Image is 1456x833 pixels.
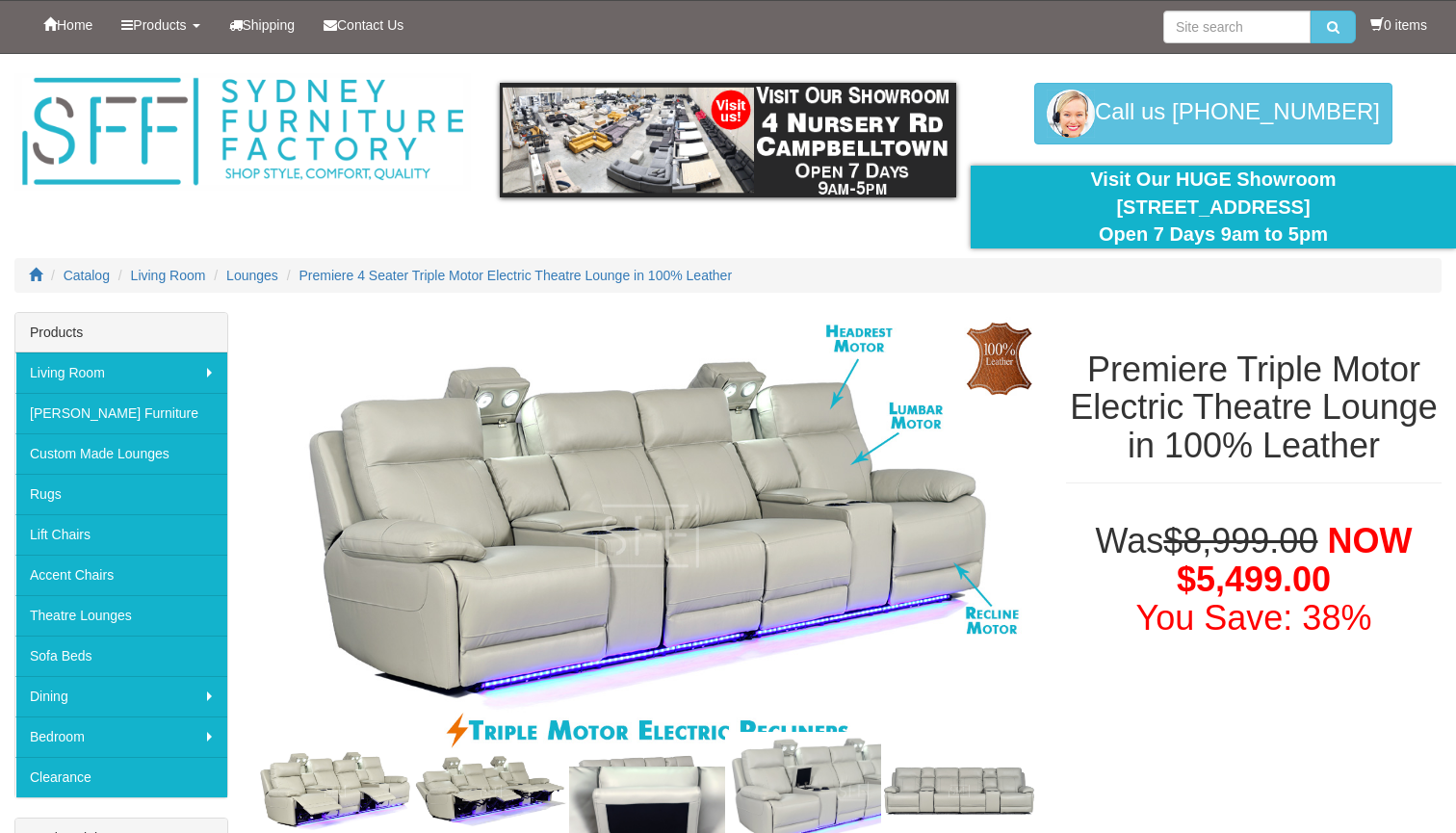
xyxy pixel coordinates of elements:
input: Site search [1163,11,1311,43]
a: Theatre Lounges [15,595,227,636]
a: Sofa Beds [15,636,227,676]
font: You Save: 38% [1136,598,1372,638]
span: Products [133,17,186,33]
a: Bedroom [15,716,227,757]
del: $8,999.00 [1163,521,1317,560]
a: Contact Us [309,1,418,49]
a: Custom Made Lounges [15,433,227,474]
a: Premiere 4 Seater Triple Motor Electric Theatre Lounge in 100% Leather [299,268,733,283]
span: NOW $5,499.00 [1177,521,1412,599]
a: [PERSON_NAME] Furniture [15,393,227,433]
li: 0 items [1370,15,1427,35]
h1: Was [1066,522,1442,637]
a: Dining [15,676,227,716]
span: Shipping [243,17,296,33]
a: Living Room [15,352,227,393]
a: Catalog [64,268,110,283]
div: Products [15,313,227,352]
img: Sydney Furniture Factory [14,73,471,191]
span: Contact Us [337,17,403,33]
a: Lounges [226,268,278,283]
a: Living Room [131,268,206,283]
span: Home [57,17,92,33]
a: Rugs [15,474,227,514]
a: Shipping [215,1,310,49]
a: Accent Chairs [15,555,227,595]
h1: Premiere Triple Motor Electric Theatre Lounge in 100% Leather [1066,351,1442,465]
a: Clearance [15,757,227,797]
a: Lift Chairs [15,514,227,555]
img: showroom.gif [500,83,956,197]
a: Products [107,1,214,49]
div: Visit Our HUGE Showroom [STREET_ADDRESS] Open 7 Days 9am to 5pm [985,166,1442,248]
a: Home [29,1,107,49]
